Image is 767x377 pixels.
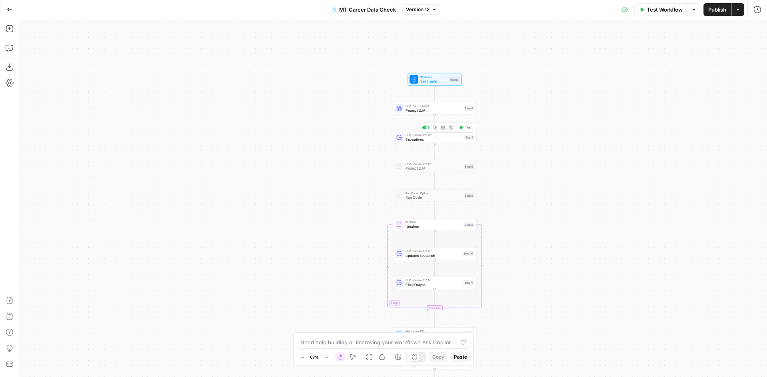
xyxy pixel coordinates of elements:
div: LLM · Gemini 2.5 ProPrompt LLMStep 11 [393,356,477,369]
div: LLM · Gemini 2.5 ProFinal OutputStep 4 [393,276,477,289]
span: Iteration [405,220,461,224]
span: 67% [310,354,319,360]
div: Step 9 [464,164,474,169]
span: MT Career Data Check [339,6,396,14]
div: Write Liquid TextWrite Liquid TextStep 7 [393,327,477,340]
g: Edge from step_5 to step_2 [434,202,435,217]
span: updated research [405,253,460,258]
div: Step 5 [464,193,474,198]
div: Step 4 [463,280,474,285]
div: Step 7 [464,331,474,336]
div: LLM · Gemini 2.5 ProExecutivesStep 1Test [393,131,477,144]
button: Test Workflow [634,3,688,16]
div: Step 2 [464,222,474,227]
div: Complete [427,305,442,311]
span: Workflow [420,75,447,79]
span: Prompt LLM [405,166,461,171]
span: LLM · Gemini 2.5 Pro [405,249,460,253]
div: LLM · Gemini 2.5 ProPrompt LLMStep 9 [393,160,477,173]
span: Set Inputs [420,79,447,84]
g: Edge from start to step_8 [434,86,435,101]
button: Test [457,124,474,131]
span: Copy [432,353,444,361]
span: Iteration [405,224,461,229]
div: WorkflowSet InputsInputs [393,73,477,86]
button: Publish [703,3,731,16]
div: Step 1 [464,135,474,140]
span: Version 12 [406,6,429,13]
span: Final Output [405,282,461,287]
span: Test Workflow [647,6,683,14]
div: Run Code · PythonRun CodeStep 5 [393,189,477,202]
span: Executives [405,136,462,142]
span: Prompt LLM [405,362,461,367]
div: Step 10 [463,251,474,256]
div: Inputs [449,77,459,82]
span: LLM · Gemini 2.5 Pro [405,278,461,282]
span: Prompt LLM [405,108,461,113]
div: Step 11 [463,360,474,365]
div: Step 8 [464,106,474,111]
button: MT Career Data Check [327,3,401,16]
span: LLM · GPT-5 Nano [405,104,461,108]
span: Write Liquid Text [405,329,461,334]
div: LoopIterationIterationStep 2 [393,218,477,231]
span: Run Code · Python [405,191,461,195]
g: Edge from step_2-iteration-end to step_7 [434,311,435,327]
g: Edge from step_1 to step_9 [434,144,435,160]
span: Paste [454,353,467,361]
g: Edge from step_10 to step_4 [434,260,435,276]
g: Edge from step_9 to step_5 [434,173,435,188]
span: Run Code [405,195,461,200]
button: Copy [429,352,447,362]
button: Paste [451,352,470,362]
div: LLM · GPT-5 NanoPrompt LLMStep 8 [393,102,477,115]
span: LLM · Gemini 2.5 Pro [405,162,461,166]
div: LLM · Gemini 2.5 Proupdated researchStep 10 [393,247,477,260]
span: Test [465,125,471,130]
span: Publish [708,6,726,14]
button: Version 12 [402,4,440,15]
span: LLM · Gemini 2.5 Pro [405,133,462,137]
div: Complete [393,305,477,311]
g: Edge from step_2 to step_10 [434,231,435,247]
